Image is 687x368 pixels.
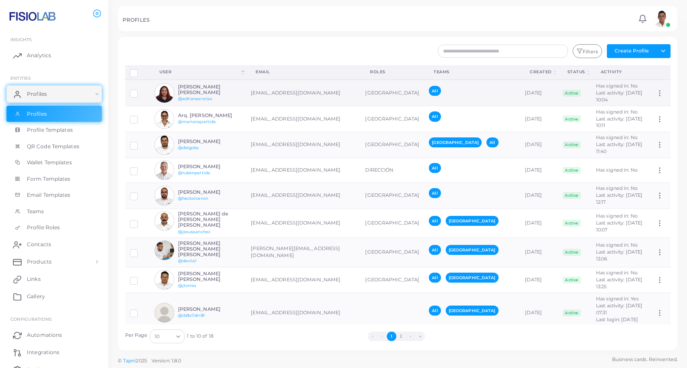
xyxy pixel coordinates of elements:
img: avatar [155,211,174,231]
a: @hectorceron [178,196,208,201]
span: Teams [27,208,44,215]
button: Go to next page [406,332,415,341]
td: [EMAIL_ADDRESS][DOMAIN_NAME] [246,208,360,238]
a: QR Code Templates [6,138,102,155]
a: Analytics [6,47,102,64]
h6: [PERSON_NAME] [PERSON_NAME] [178,271,242,282]
span: Active [563,277,581,283]
span: Last activity: [DATE] 11:40 [596,141,642,154]
span: Has signed in: No [596,83,638,89]
td: [GEOGRAPHIC_DATA] [360,238,424,267]
a: @jtorres [178,283,197,288]
span: Automations [27,331,62,339]
h6: [PERSON_NAME] [178,164,242,169]
span: All [486,137,498,147]
div: activity [601,69,642,75]
span: Gallery [27,293,45,300]
a: avatar [651,10,673,27]
span: Last login: [DATE] 09:34 [596,316,638,329]
span: [GEOGRAPHIC_DATA] [446,273,499,283]
a: Profile Roles [6,219,102,236]
span: Analytics [27,52,51,59]
span: Active [563,220,581,227]
button: Filters [573,44,602,58]
td: [DATE] [520,267,558,293]
span: Active [563,115,581,122]
a: Profiles [6,85,102,103]
span: Active [563,309,581,316]
div: Teams [434,69,511,75]
td: [EMAIL_ADDRESS][DOMAIN_NAME] [246,132,360,158]
span: 1 to 10 of 18 [187,333,213,340]
label: Per Page [125,332,148,339]
h6: [PERSON_NAME] [PERSON_NAME] [PERSON_NAME] [178,241,242,258]
span: Last activity: [DATE] 13:25 [596,277,642,290]
a: Automations [6,326,102,344]
a: Profile Templates [6,122,102,138]
img: avatar [155,241,174,260]
a: Gallery [6,288,102,305]
td: [EMAIL_ADDRESS][DOMAIN_NAME] [246,80,360,106]
span: All [429,188,441,198]
a: Email Templates [6,187,102,203]
td: [EMAIL_ADDRESS][DOMAIN_NAME] [246,182,360,208]
a: @davila1 [178,258,197,263]
span: [GEOGRAPHIC_DATA] [429,137,482,147]
span: Last activity: [DATE] 13:06 [596,249,642,262]
a: Wallet Templates [6,154,102,171]
td: [EMAIL_ADDRESS][DOMAIN_NAME] [246,267,360,293]
td: [DATE] [520,106,558,132]
span: [GEOGRAPHIC_DATA] [446,216,499,226]
span: ENTITIES [10,75,31,81]
h6: [PERSON_NAME] [178,139,242,144]
a: Links [6,270,102,288]
a: @diegobs [178,145,199,150]
span: Wallet Templates [27,159,72,166]
span: Last activity: [DATE] 10:07 [596,220,642,233]
td: [EMAIL_ADDRESS][DOMAIN_NAME] [246,158,360,182]
h6: [PERSON_NAME] [PERSON_NAME] [178,84,242,95]
img: avatar [155,186,174,205]
td: [DATE] [520,208,558,238]
td: [PERSON_NAME][EMAIL_ADDRESS][DOMAIN_NAME] [246,238,360,267]
td: [EMAIL_ADDRESS][DOMAIN_NAME] [246,293,360,333]
span: Integrations [27,348,59,356]
div: Status [567,69,585,75]
span: Has signed in: Yes [596,296,638,302]
h6: Arq. [PERSON_NAME] [178,113,242,118]
span: Products [27,258,52,266]
span: 2025 [136,357,146,365]
span: Last activity: [DATE] 10:04 [596,90,642,103]
div: Search for option [150,329,185,343]
span: Has signed in: No [596,134,638,140]
span: Has signed in: No [596,242,638,248]
h6: [PERSON_NAME] de [PERSON_NAME] [PERSON_NAME] [178,211,242,228]
img: avatar [155,303,174,322]
span: QR Code Templates [27,143,79,150]
th: Row-selection [125,65,150,80]
button: Create Profile [607,44,656,58]
span: [GEOGRAPHIC_DATA] [446,245,499,255]
span: Contacts [27,241,51,248]
span: [GEOGRAPHIC_DATA] [446,306,499,316]
span: Last activity: [DATE] 12:17 [596,192,642,205]
div: Roles [370,69,415,75]
div: User [159,69,240,75]
span: Business cards. Reinvented. [612,356,677,363]
td: [EMAIL_ADDRESS][DOMAIN_NAME] [246,106,360,132]
td: [DATE] [520,80,558,106]
img: avatar [155,109,174,129]
img: logo [8,8,56,24]
span: All [429,216,441,226]
a: Teams [6,203,102,220]
a: @rubenpartida [178,170,210,175]
ul: Pagination [214,332,579,341]
td: [DATE] [520,158,558,182]
span: Profiles [27,110,47,118]
a: @rb9x7drr8f [178,313,204,318]
button: Go to page 2 [396,332,406,341]
span: Profile Templates [27,126,73,134]
span: INSIGHTS [10,37,32,42]
img: avatar [155,135,174,155]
